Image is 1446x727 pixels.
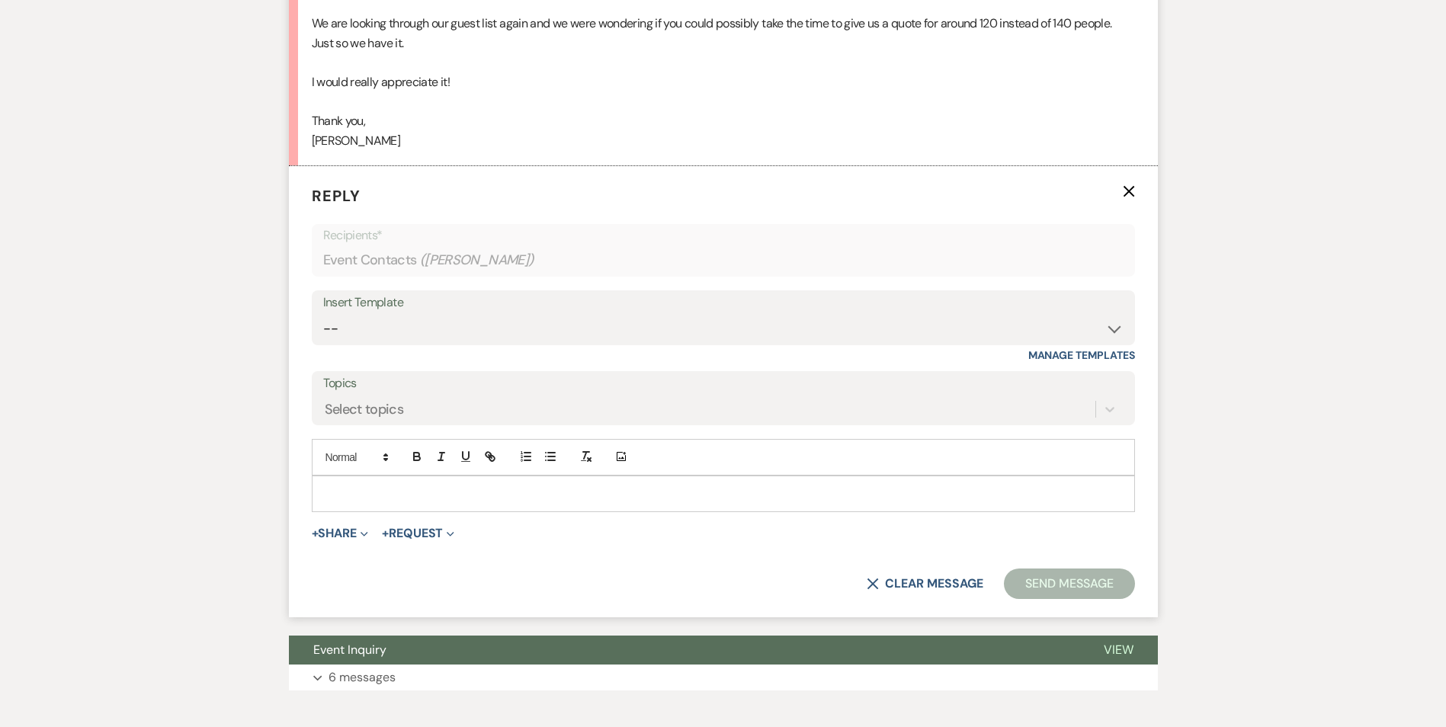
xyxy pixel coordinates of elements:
button: Share [312,527,369,540]
button: Event Inquiry [289,636,1079,665]
span: View [1104,642,1133,658]
span: + [382,527,389,540]
div: Event Contacts [323,245,1124,275]
button: 6 messages [289,665,1158,690]
button: View [1079,636,1158,665]
p: Thank you, [312,111,1135,131]
p: 6 messages [329,668,396,687]
div: Insert Template [323,292,1124,314]
div: Select topics [325,399,404,419]
p: [PERSON_NAME] [312,131,1135,151]
p: We are looking through our guest list again and we were wondering if you could possibly take the ... [312,14,1135,53]
p: I would really appreciate it! [312,72,1135,92]
button: Clear message [867,578,983,590]
p: Recipients* [323,226,1124,245]
span: ( [PERSON_NAME] ) [420,250,534,271]
label: Topics [323,373,1124,395]
a: Manage Templates [1028,348,1135,362]
span: Event Inquiry [313,642,386,658]
span: Reply [312,186,361,206]
button: Send Message [1004,568,1134,599]
span: + [312,527,319,540]
button: Request [382,527,454,540]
